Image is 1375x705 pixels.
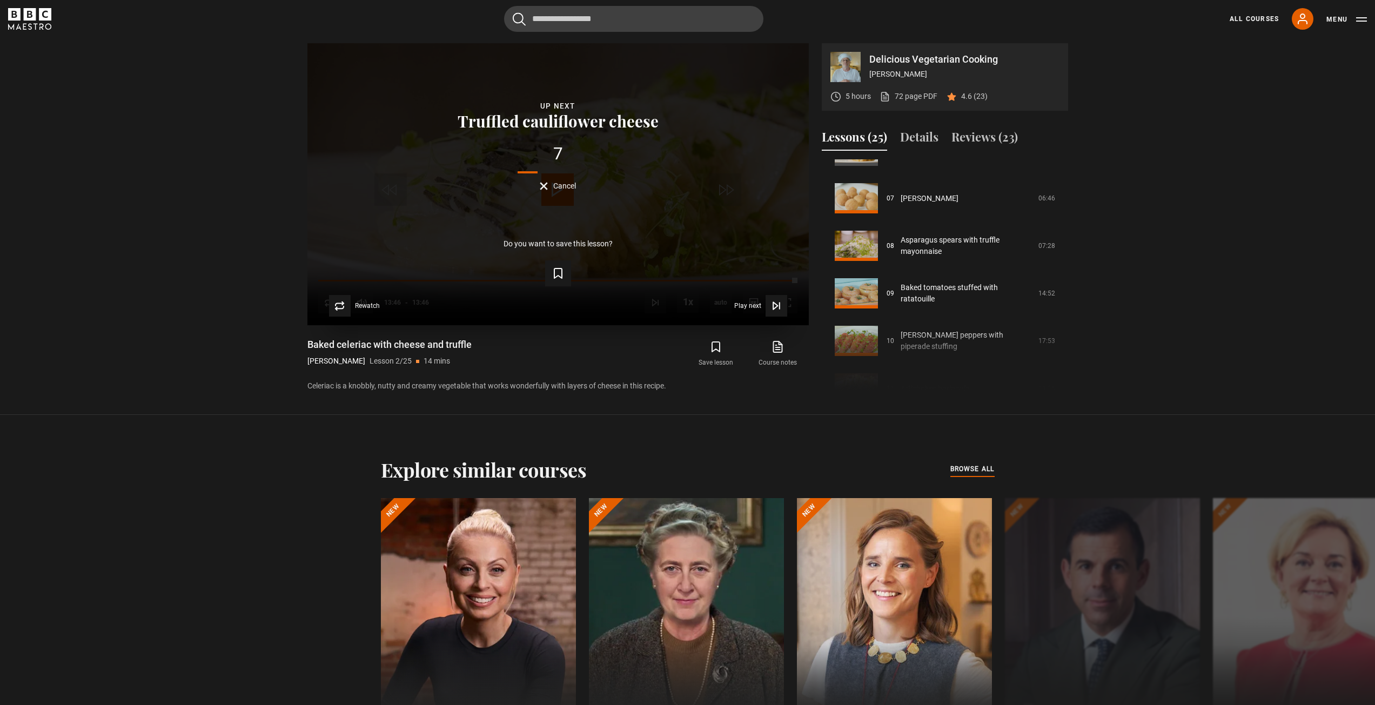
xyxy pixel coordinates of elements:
[325,100,792,112] div: Up next
[901,234,1032,257] a: Asparagus spears with truffle mayonnaise
[846,91,871,102] p: 5 hours
[504,240,613,247] p: Do you want to save this lesson?
[8,8,51,30] svg: BBC Maestro
[950,464,995,475] a: browse all
[325,145,792,163] div: 7
[734,303,761,309] span: Play next
[880,91,937,102] a: 72 page PDF
[822,128,887,151] button: Lessons (25)
[734,295,787,317] button: Play next
[1326,14,1367,25] button: Toggle navigation
[307,43,809,325] video-js: Video Player
[370,355,412,367] p: Lesson 2/25
[540,182,576,190] button: Cancel
[747,338,808,370] a: Course notes
[901,282,1032,305] a: Baked tomatoes stuffed with ratatouille
[869,69,1059,80] p: [PERSON_NAME]
[307,338,472,351] h1: Baked celeriac with cheese and truffle
[901,193,958,204] a: [PERSON_NAME]
[513,12,526,26] button: Submit the search query
[424,355,450,367] p: 14 mins
[950,464,995,474] span: browse all
[961,91,988,102] p: 4.6 (23)
[685,338,747,370] button: Save lesson
[504,6,763,32] input: Search
[869,55,1059,64] p: Delicious Vegetarian Cooking
[381,458,587,481] h2: Explore similar courses
[307,380,809,392] p: Celeriac is a knobbly, nutty and creamy vegetable that works wonderfully with layers of cheese in...
[329,295,380,317] button: Rewatch
[900,128,938,151] button: Details
[307,355,365,367] p: [PERSON_NAME]
[454,112,662,129] button: Truffled cauliflower cheese
[553,182,576,190] span: Cancel
[355,303,380,309] span: Rewatch
[1230,14,1279,24] a: All Courses
[951,128,1018,151] button: Reviews (23)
